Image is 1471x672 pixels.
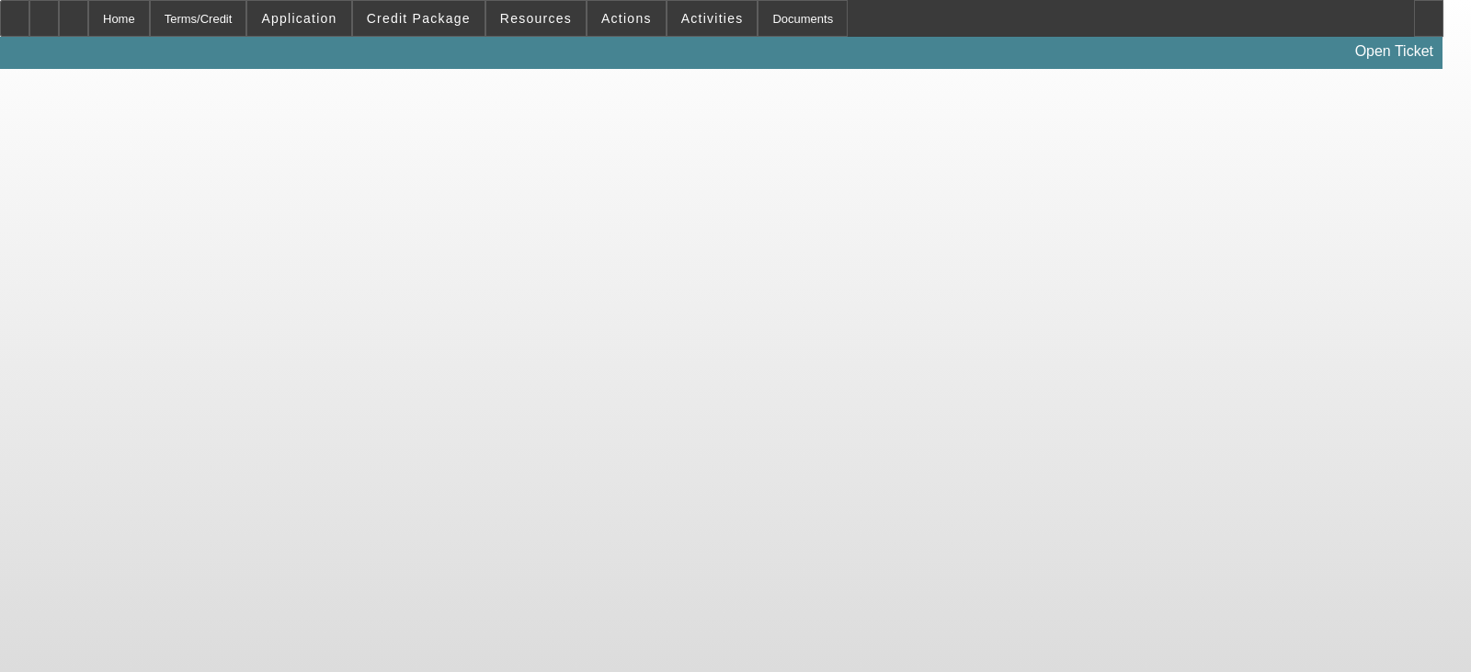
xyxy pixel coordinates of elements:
span: Application [261,11,336,26]
span: Activities [681,11,744,26]
button: Credit Package [353,1,485,36]
button: Application [247,1,350,36]
span: Credit Package [367,11,471,26]
button: Activities [667,1,758,36]
span: Actions [601,11,652,26]
span: Resources [500,11,572,26]
button: Actions [587,1,666,36]
a: Open Ticket [1348,36,1441,67]
button: Resources [486,1,586,36]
